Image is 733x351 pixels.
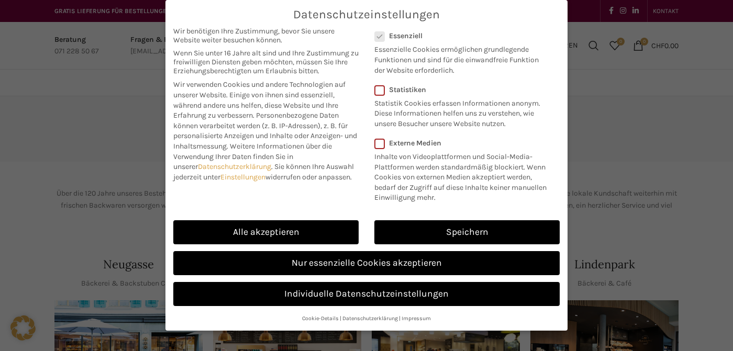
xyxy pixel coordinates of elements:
p: Inhalte von Videoplattformen und Social-Media-Plattformen werden standardmäßig blockiert. Wenn Co... [374,148,553,203]
label: Essenziell [374,31,546,40]
span: Wir verwenden Cookies und andere Technologien auf unserer Website. Einige von ihnen sind essenzie... [173,80,346,120]
span: Personenbezogene Daten können verarbeitet werden (z. B. IP-Adressen), z. B. für personalisierte A... [173,111,357,151]
span: Datenschutzeinstellungen [293,8,440,21]
label: Externe Medien [374,139,553,148]
a: Individuelle Datenschutzeinstellungen [173,282,560,306]
span: Sie können Ihre Auswahl jederzeit unter widerrufen oder anpassen. [173,162,354,182]
a: Impressum [402,315,431,322]
a: Cookie-Details [302,315,339,322]
a: Datenschutzerklärung [198,162,271,171]
a: Nur essenzielle Cookies akzeptieren [173,251,560,275]
p: Essenzielle Cookies ermöglichen grundlegende Funktionen und sind für die einwandfreie Funktion de... [374,40,546,75]
label: Statistiken [374,85,546,94]
a: Datenschutzerklärung [342,315,398,322]
span: Weitere Informationen über die Verwendung Ihrer Daten finden Sie in unserer . [173,142,332,171]
span: Wir benötigen Ihre Zustimmung, bevor Sie unsere Website weiter besuchen können. [173,27,359,44]
a: Einstellungen [220,173,265,182]
span: Wenn Sie unter 16 Jahre alt sind und Ihre Zustimmung zu freiwilligen Diensten geben möchten, müss... [173,49,359,75]
a: Alle akzeptieren [173,220,359,244]
a: Speichern [374,220,560,244]
p: Statistik Cookies erfassen Informationen anonym. Diese Informationen helfen uns zu verstehen, wie... [374,94,546,129]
